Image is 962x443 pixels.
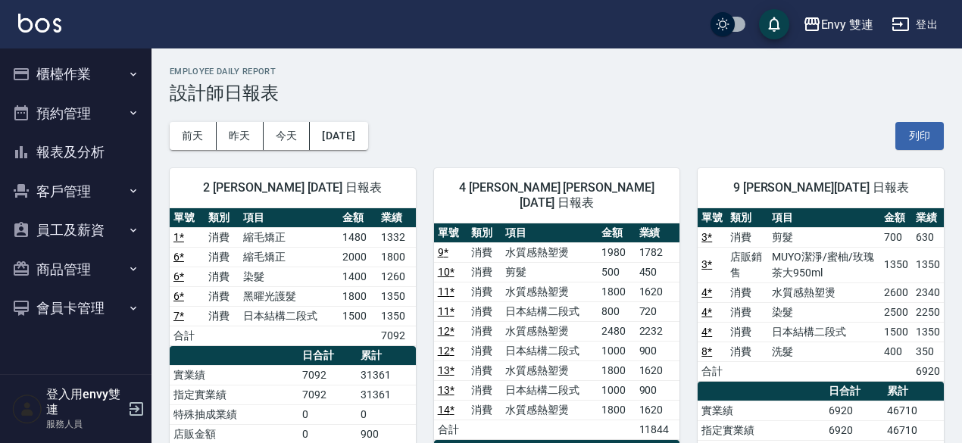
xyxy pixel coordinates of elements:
[880,282,912,302] td: 2600
[598,282,635,301] td: 1800
[726,342,768,361] td: 消費
[467,282,501,301] td: 消費
[912,322,944,342] td: 1350
[501,380,598,400] td: 日本結構二段式
[501,341,598,360] td: 日本結構二段式
[239,306,339,326] td: 日本結構二段式
[339,306,377,326] td: 1500
[170,208,416,346] table: a dense table
[467,380,501,400] td: 消費
[18,14,61,33] img: Logo
[501,282,598,301] td: 水質感熱塑燙
[759,9,789,39] button: save
[205,227,239,247] td: 消費
[339,267,377,286] td: 1400
[880,227,912,247] td: 700
[598,321,635,341] td: 2480
[377,306,416,326] td: 1350
[698,361,726,381] td: 合計
[298,385,357,404] td: 7092
[768,247,880,282] td: MUYO潔淨/蜜柚/玫瑰茶大950ml
[239,208,339,228] th: 項目
[636,321,680,341] td: 2232
[912,208,944,228] th: 業績
[377,208,416,228] th: 業績
[598,400,635,420] td: 1800
[912,342,944,361] td: 350
[501,321,598,341] td: 水質感熱塑燙
[501,223,598,243] th: 項目
[598,242,635,262] td: 1980
[467,242,501,262] td: 消費
[170,83,944,104] h3: 設計師日報表
[598,341,635,360] td: 1000
[636,301,680,321] td: 720
[6,211,145,250] button: 員工及薪資
[434,223,468,243] th: 單號
[357,365,416,385] td: 31361
[467,301,501,321] td: 消費
[6,133,145,172] button: 報表及分析
[726,247,768,282] td: 店販銷售
[377,267,416,286] td: 1260
[698,208,944,382] table: a dense table
[598,360,635,380] td: 1800
[912,282,944,302] td: 2340
[377,326,416,345] td: 7092
[821,15,874,34] div: Envy 雙連
[598,380,635,400] td: 1000
[6,250,145,289] button: 商品管理
[880,302,912,322] td: 2500
[912,247,944,282] td: 1350
[467,341,501,360] td: 消費
[598,223,635,243] th: 金額
[6,289,145,328] button: 會員卡管理
[880,208,912,228] th: 金額
[170,365,298,385] td: 實業績
[377,227,416,247] td: 1332
[188,180,398,195] span: 2 [PERSON_NAME] [DATE] 日報表
[880,247,912,282] td: 1350
[452,180,662,211] span: 4 [PERSON_NAME] [PERSON_NAME][DATE] 日報表
[768,342,880,361] td: 洗髮
[883,420,944,440] td: 46710
[298,346,357,366] th: 日合計
[768,227,880,247] td: 剪髮
[880,322,912,342] td: 1500
[825,401,883,420] td: 6920
[598,262,635,282] td: 500
[912,302,944,322] td: 2250
[636,242,680,262] td: 1782
[205,208,239,228] th: 類別
[170,326,205,345] td: 合計
[239,286,339,306] td: 黑曜光護髮
[698,208,726,228] th: 單號
[6,55,145,94] button: 櫃檯作業
[825,420,883,440] td: 6920
[298,365,357,385] td: 7092
[726,302,768,322] td: 消費
[912,227,944,247] td: 630
[357,404,416,424] td: 0
[239,227,339,247] td: 縮毛矯正
[170,208,205,228] th: 單號
[636,420,680,439] td: 11844
[205,247,239,267] td: 消費
[467,262,501,282] td: 消費
[698,420,825,440] td: 指定實業績
[46,417,123,431] p: 服務人員
[501,400,598,420] td: 水質感熱塑燙
[698,401,825,420] td: 實業績
[170,122,217,150] button: 前天
[883,401,944,420] td: 46710
[377,247,416,267] td: 1800
[205,286,239,306] td: 消費
[6,172,145,211] button: 客戶管理
[885,11,944,39] button: 登出
[298,404,357,424] td: 0
[825,382,883,401] th: 日合計
[501,360,598,380] td: 水質感熱塑燙
[46,387,123,417] h5: 登入用envy雙連
[598,301,635,321] td: 800
[357,346,416,366] th: 累計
